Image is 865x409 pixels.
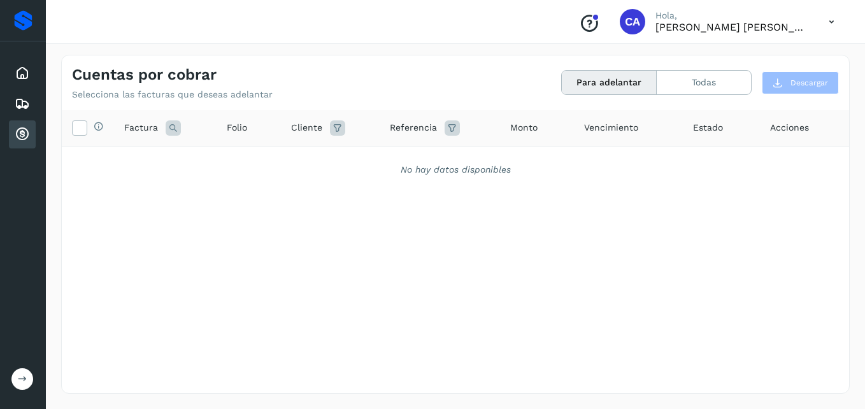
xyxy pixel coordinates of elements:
[72,66,217,84] h4: Cuentas por cobrar
[790,77,828,89] span: Descargar
[72,89,273,100] p: Selecciona las facturas que deseas adelantar
[78,163,833,176] div: No hay datos disponibles
[762,71,839,94] button: Descargar
[9,59,36,87] div: Inicio
[770,121,809,134] span: Acciones
[655,21,808,33] p: CARLOS ADRIAN VILLA HERNANDEZ
[655,10,808,21] p: Hola,
[291,121,322,134] span: Cliente
[124,121,158,134] span: Factura
[510,121,538,134] span: Monto
[562,71,657,94] button: Para adelantar
[390,121,437,134] span: Referencia
[584,121,638,134] span: Vencimiento
[9,120,36,148] div: Cuentas por cobrar
[657,71,751,94] button: Todas
[693,121,723,134] span: Estado
[227,121,247,134] span: Folio
[9,90,36,118] div: Embarques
